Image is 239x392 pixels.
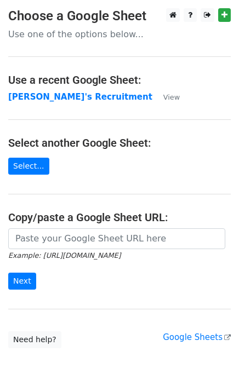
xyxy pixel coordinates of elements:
[8,92,152,102] a: [PERSON_NAME]'s Recruitment
[8,331,61,348] a: Need help?
[8,273,36,290] input: Next
[152,92,180,102] a: View
[8,211,231,224] h4: Copy/paste a Google Sheet URL:
[8,158,49,175] a: Select...
[163,93,180,101] small: View
[8,28,231,40] p: Use one of the options below...
[8,228,225,249] input: Paste your Google Sheet URL here
[8,136,231,149] h4: Select another Google Sheet:
[8,251,121,260] small: Example: [URL][DOMAIN_NAME]
[8,8,231,24] h3: Choose a Google Sheet
[8,73,231,87] h4: Use a recent Google Sheet:
[163,332,231,342] a: Google Sheets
